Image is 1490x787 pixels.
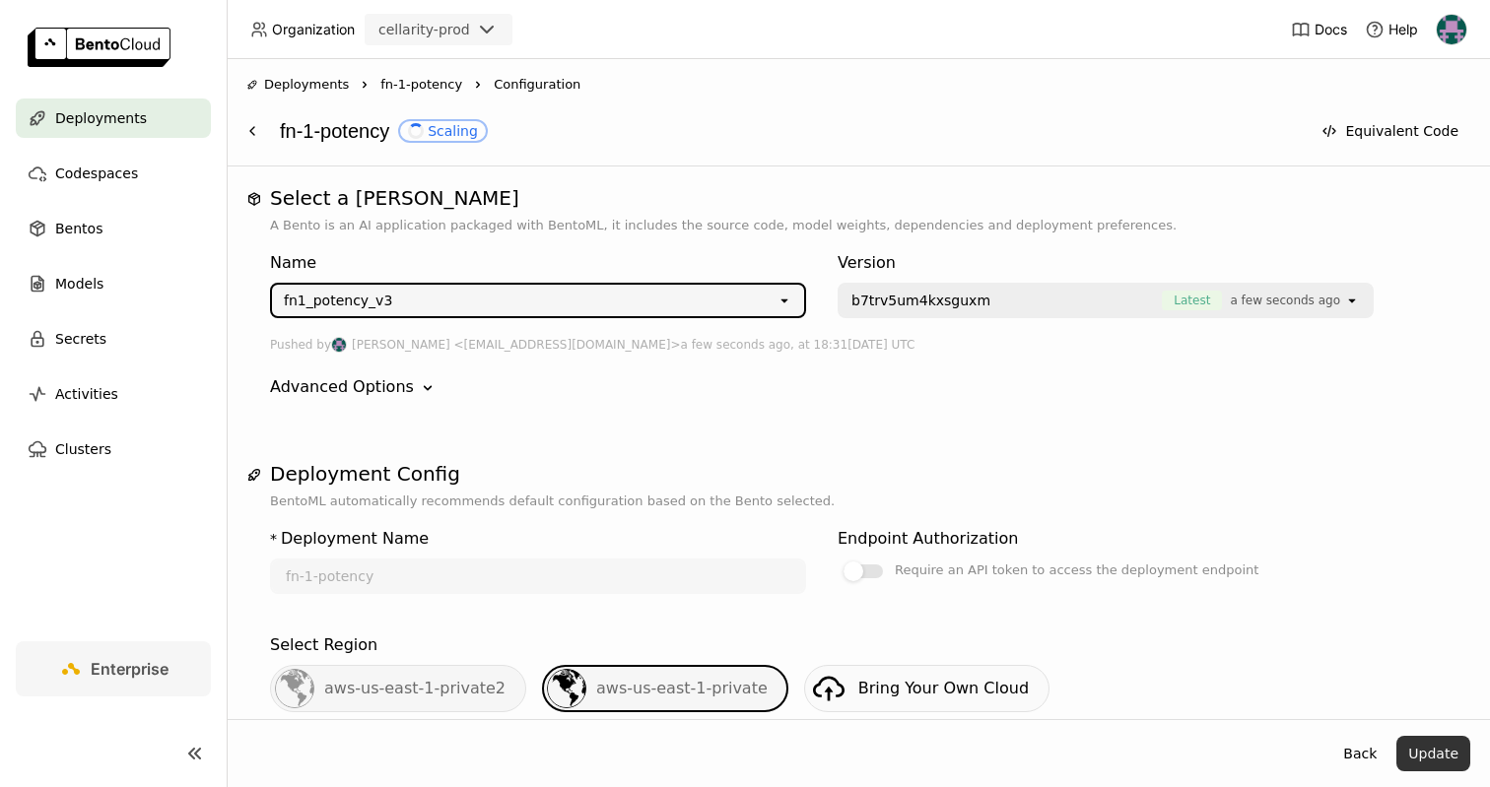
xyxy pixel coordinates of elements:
[1315,21,1347,38] span: Docs
[542,665,788,712] div: aws-us-east-1-private
[16,154,211,193] a: Codespaces
[324,679,506,697] span: aws-us-east-1-private2
[838,527,1018,551] div: Endpoint Authorization
[777,293,792,308] svg: open
[838,251,1374,275] div: Version
[470,77,486,93] svg: Right
[55,162,138,185] span: Codespaces
[16,209,211,248] a: Bentos
[284,291,392,310] div: fn1_potency_v3
[472,21,474,40] input: Selected cellarity-prod.
[1365,20,1418,39] div: Help
[1342,291,1344,310] input: Selected [object Object].
[851,291,990,310] span: b7trv5um4kxsguxm
[1437,15,1466,44] img: Ragy
[1331,736,1388,771] button: Back
[16,98,211,138] a: Deployments
[1396,736,1470,771] button: Update
[270,665,526,712] div: aws-us-east-1-private2
[1310,113,1470,149] button: Equivalent Code
[270,492,1447,511] p: BentoML automatically recommends default configuration based on the Bento selected.
[270,375,414,399] div: Advanced Options
[1291,20,1347,39] a: Docs
[28,28,170,67] img: logo
[858,679,1029,697] span: Bring Your Own Cloud
[272,560,804,592] input: name of deployment (autogenerated if blank)
[494,75,580,95] span: Configuration
[16,641,211,696] a: Enterprise
[270,375,1447,399] div: Advanced Options
[596,679,768,697] span: aws-us-east-1-private
[406,120,427,141] i: loading
[264,75,349,95] span: Deployments
[55,327,106,351] span: Secrets
[55,437,111,461] span: Clusters
[352,334,680,356] span: [PERSON_NAME] <[EMAIL_ADDRESS][DOMAIN_NAME]>
[246,75,349,95] div: Deployments
[55,106,147,130] span: Deployments
[1162,291,1222,310] span: Latest
[91,659,169,679] span: Enterprise
[270,633,377,657] div: Select Region
[55,272,103,295] span: Models
[380,75,462,95] span: fn-1-potency
[55,382,118,406] span: Activities
[246,75,1470,95] nav: Breadcrumbs navigation
[1230,291,1340,310] span: a few seconds ago
[55,217,102,240] span: Bentos
[281,527,429,551] div: Deployment Name
[1388,21,1418,38] span: Help
[16,264,211,303] a: Models
[378,20,470,39] div: cellarity-prod
[16,374,211,414] a: Activities
[16,429,211,469] a: Clusters
[272,21,355,38] span: Organization
[16,319,211,359] a: Secrets
[270,186,1447,210] h1: Select a [PERSON_NAME]
[270,334,1447,356] div: Pushed by a few seconds ago, at 18:31[DATE] UTC
[332,338,346,352] img: Ragy
[270,216,1447,235] p: A Bento is an AI application packaged with BentoML, it includes the source code, model weights, d...
[895,558,1258,582] div: Require an API token to access the deployment endpoint
[270,251,806,275] div: Name
[280,112,1300,150] div: fn-1-potency
[418,378,438,398] svg: Down
[270,462,1447,486] h1: Deployment Config
[357,77,372,93] svg: Right
[804,665,1050,712] a: Bring Your Own Cloud
[1344,293,1360,308] svg: open
[408,123,478,139] div: Scaling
